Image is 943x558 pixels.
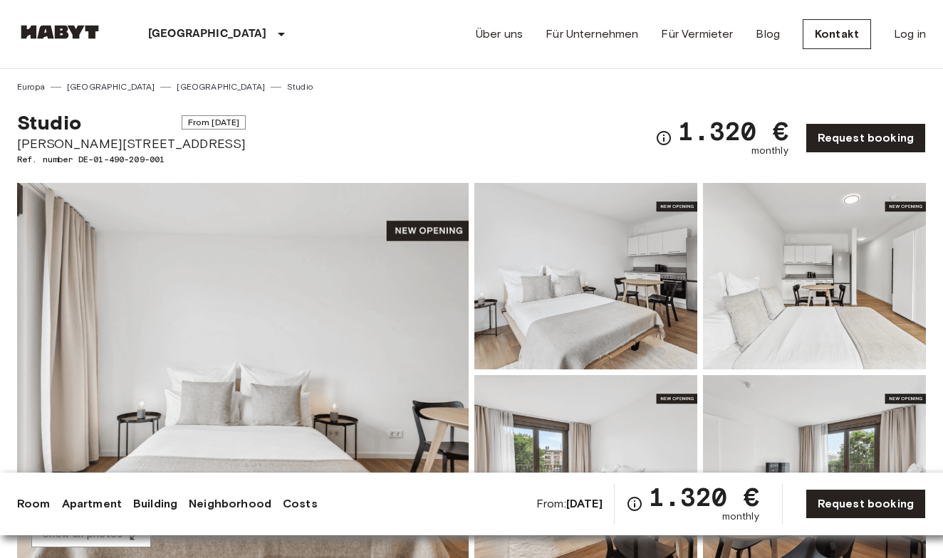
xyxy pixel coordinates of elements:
[476,26,523,43] a: Über uns
[756,26,780,43] a: Blog
[17,25,103,39] img: Habyt
[17,110,81,135] span: Studio
[678,118,788,144] span: 1.320 €
[67,80,155,93] a: [GEOGRAPHIC_DATA]
[626,495,643,512] svg: Check cost overview for full price breakdown. Please note that discounts apply to new joiners onl...
[806,489,926,519] a: Request booking
[283,495,318,512] a: Costs
[189,495,271,512] a: Neighborhood
[894,26,926,43] a: Log in
[806,123,926,153] a: Request booking
[177,80,265,93] a: [GEOGRAPHIC_DATA]
[182,115,246,130] span: From [DATE]
[536,496,603,512] span: From:
[133,495,177,512] a: Building
[803,19,871,49] a: Kontakt
[649,484,759,510] span: 1.320 €
[62,495,122,512] a: Apartment
[546,26,638,43] a: Für Unternehmen
[722,510,759,524] span: monthly
[566,497,603,510] b: [DATE]
[148,26,267,43] p: [GEOGRAPHIC_DATA]
[17,153,246,166] span: Ref. number DE-01-490-209-001
[703,183,926,369] img: Picture of unit DE-01-490-209-001
[17,135,246,153] span: [PERSON_NAME][STREET_ADDRESS]
[655,130,672,147] svg: Check cost overview for full price breakdown. Please note that discounts apply to new joiners onl...
[17,80,45,93] a: Europa
[661,26,733,43] a: Für Vermieter
[751,144,788,158] span: monthly
[287,80,313,93] a: Studio
[17,495,51,512] a: Room
[474,183,697,369] img: Picture of unit DE-01-490-209-001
